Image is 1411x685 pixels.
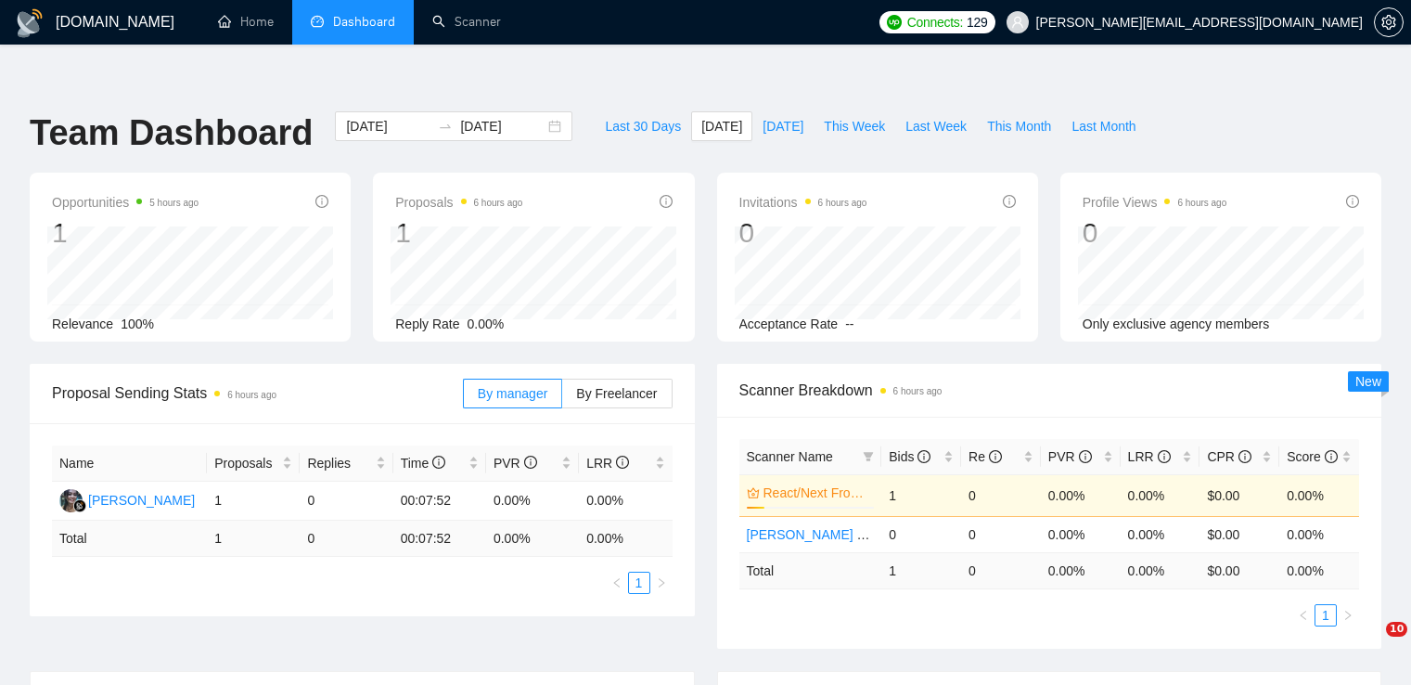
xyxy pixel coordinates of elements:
[595,111,691,141] button: Last 30 Days
[881,474,961,516] td: 1
[401,456,445,471] span: Time
[395,191,522,213] span: Proposals
[300,446,392,482] th: Replies
[438,119,453,134] span: to
[917,450,930,463] span: info-circle
[432,14,501,30] a: searchScanner
[1121,474,1200,516] td: 0.00%
[218,14,274,30] a: homeHome
[752,111,814,141] button: [DATE]
[881,516,961,552] td: 0
[73,499,86,512] img: gigradar-bm.png
[52,521,207,557] td: Total
[586,456,629,471] span: LRR
[524,456,537,469] span: info-circle
[818,198,867,208] time: 6 hours ago
[1003,195,1016,208] span: info-circle
[1071,116,1135,136] span: Last Month
[845,317,853,331] span: --
[1279,516,1359,552] td: 0.00%
[494,456,537,471] span: PVR
[1238,450,1251,463] span: info-circle
[1199,552,1279,588] td: $ 0.00
[1337,604,1359,627] button: right
[59,489,83,512] img: RS
[88,490,195,511] div: [PERSON_NAME]
[333,14,395,30] span: Dashboard
[474,198,523,208] time: 6 hours ago
[486,482,579,521] td: 0.00%
[739,317,839,331] span: Acceptance Rate
[763,116,803,136] span: [DATE]
[859,443,878,471] span: filter
[478,386,547,401] span: By manager
[15,8,45,38] img: logo
[30,111,313,155] h1: Team Dashboard
[1083,191,1227,213] span: Profile Views
[889,449,930,464] span: Bids
[1279,474,1359,516] td: 0.00%
[315,195,328,208] span: info-circle
[961,474,1041,516] td: 0
[1083,317,1270,331] span: Only exclusive agency members
[893,386,943,396] time: 6 hours ago
[468,317,505,331] span: 0.00%
[656,577,667,588] span: right
[1348,622,1392,666] iframe: Intercom live chat
[1325,450,1338,463] span: info-circle
[905,116,967,136] span: Last Week
[1374,15,1404,30] a: setting
[968,449,1002,464] span: Re
[739,552,882,588] td: Total
[438,119,453,134] span: swap-right
[824,116,885,136] span: This Week
[1048,449,1092,464] span: PVR
[300,521,392,557] td: 0
[1128,449,1171,464] span: LRR
[1177,198,1226,208] time: 6 hours ago
[650,572,673,594] li: Next Page
[52,191,199,213] span: Opportunities
[1287,449,1337,464] span: Score
[1298,610,1309,621] span: left
[747,449,833,464] span: Scanner Name
[1011,16,1024,29] span: user
[907,12,963,32] span: Connects:
[1207,449,1251,464] span: CPR
[961,552,1041,588] td: 0
[1061,111,1146,141] button: Last Month
[1342,610,1353,621] span: right
[149,198,199,208] time: 5 hours ago
[691,111,752,141] button: [DATE]
[395,215,522,251] div: 1
[628,572,650,594] li: 1
[887,15,902,30] img: upwork-logo.png
[227,390,276,400] time: 6 hours ago
[1337,604,1359,627] li: Next Page
[606,572,628,594] li: Previous Page
[616,456,629,469] span: info-circle
[1315,605,1336,626] a: 1
[739,191,867,213] span: Invitations
[393,521,486,557] td: 00:07:52
[207,482,300,521] td: 1
[650,572,673,594] button: right
[460,116,545,136] input: End date
[987,116,1051,136] span: This Month
[300,482,392,521] td: 0
[747,527,934,542] a: [PERSON_NAME] Development
[1292,604,1315,627] button: left
[605,116,681,136] span: Last 30 Days
[1083,215,1227,251] div: 0
[432,456,445,469] span: info-circle
[629,573,649,593] a: 1
[961,516,1041,552] td: 0
[747,486,760,499] span: crown
[701,116,742,136] span: [DATE]
[52,446,207,482] th: Name
[1121,552,1200,588] td: 0.00 %
[486,521,579,557] td: 0.00 %
[1199,516,1279,552] td: $0.00
[1292,604,1315,627] li: Previous Page
[1041,474,1121,516] td: 0.00%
